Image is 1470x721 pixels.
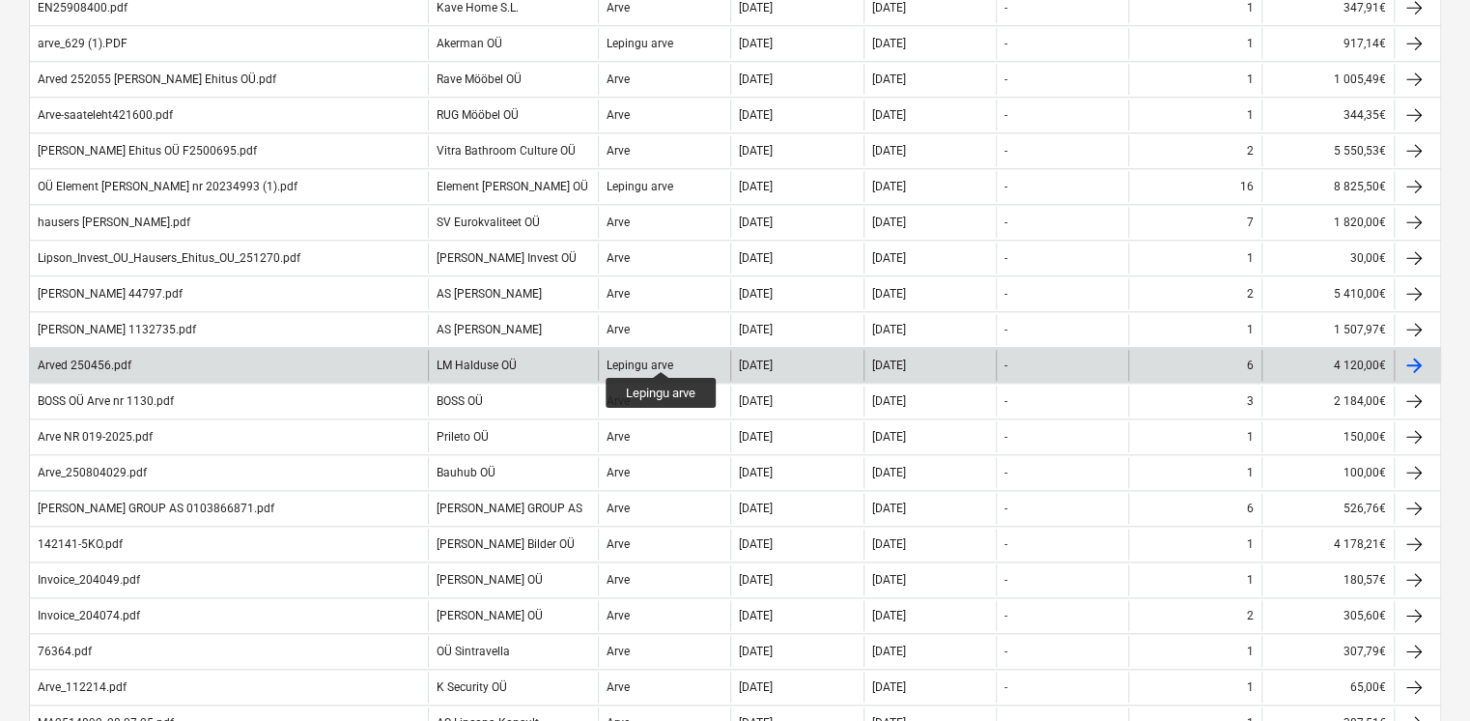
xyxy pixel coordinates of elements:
div: Arve [607,680,630,694]
div: [DATE] [872,359,906,372]
div: 1 005,49€ [1261,64,1394,95]
div: OÜ Element [PERSON_NAME] nr 20234993 (1).pdf [38,180,297,193]
div: Arve_112214.pdf [38,680,127,694]
div: [PERSON_NAME] 1132735.pdf [38,323,196,336]
div: 1 [1247,72,1254,86]
div: [DATE] [872,680,906,694]
div: - [1004,680,1007,694]
div: 142141-5KO.pdf [38,537,123,551]
div: 150,00€ [1261,421,1394,452]
div: [DATE] [739,680,773,694]
div: Akerman OÜ [437,37,502,50]
div: LM Halduse OÜ [437,359,517,372]
div: Bauhub OÜ [437,466,495,479]
div: [PERSON_NAME] 44797.pdf [38,287,183,301]
div: 1 [1247,37,1254,50]
div: - [1004,430,1007,444]
div: Element [PERSON_NAME] OÜ [437,180,588,193]
div: [DATE] [872,502,906,515]
div: Arved 250456.pdf [38,359,131,372]
div: [DATE] [739,466,773,479]
div: - [1004,537,1007,551]
div: [PERSON_NAME] Ehitus OÜ F2500695.pdf [38,144,257,158]
div: [DATE] [739,537,773,551]
div: [DATE] [872,609,906,622]
div: Arve NR 019-2025.pdf [38,430,153,444]
div: Arve_250804029.pdf [38,466,147,479]
div: Vitra Bathroom Culture OÜ [437,144,576,158]
div: [DATE] [872,394,906,408]
div: [DATE] [872,430,906,444]
div: [DATE] [739,1,773,14]
div: - [1004,502,1007,515]
div: Arve [607,502,630,515]
div: [DATE] [872,72,906,86]
div: 6 [1247,502,1254,515]
div: 100,00€ [1261,457,1394,488]
div: AS [PERSON_NAME] [437,323,542,336]
div: 6 [1247,359,1254,372]
div: - [1004,72,1007,86]
div: - [1004,251,1007,265]
div: [DATE] [872,180,906,193]
div: [DATE] [739,216,773,229]
div: [PERSON_NAME] GROUP AS 0103866871.pdf [38,502,274,515]
div: - [1004,359,1007,372]
div: [DATE] [739,430,773,444]
div: [PERSON_NAME] OÜ [437,609,543,622]
div: Arve [607,144,630,158]
div: Arve [607,1,630,14]
div: Lepingu arve [607,180,673,193]
div: [DATE] [739,251,773,265]
div: Arve [607,573,630,587]
div: [DATE] [739,144,773,158]
div: EN25908400.pdf [38,1,127,14]
div: 1 [1247,430,1254,444]
div: 1 [1247,323,1254,336]
div: [DATE] [739,645,773,658]
div: [DATE] [872,37,906,50]
div: 76364.pdf [38,645,92,658]
div: Prileto OÜ [437,430,489,444]
div: OÜ Sintravella [437,645,510,658]
div: Invoice_204049.pdf [38,573,140,587]
div: 1 [1247,573,1254,587]
div: 307,79€ [1261,636,1394,667]
div: 2 [1247,144,1254,158]
div: 30,00€ [1261,243,1394,274]
div: 5 550,53€ [1261,135,1394,166]
div: [DATE] [739,394,773,408]
div: - [1004,394,1007,408]
div: Lepingu arve [607,359,673,372]
div: 917,14€ [1261,28,1394,59]
div: [DATE] [739,609,773,622]
div: RUG Mööbel OÜ [437,108,519,122]
div: Arve [607,537,630,551]
div: 526,76€ [1261,493,1394,524]
div: [PERSON_NAME] Bilder OÜ [437,537,575,551]
div: 1 820,00€ [1261,207,1394,238]
div: [DATE] [872,108,906,122]
div: - [1004,323,1007,336]
div: hausers [PERSON_NAME].pdf [38,216,190,229]
div: 4 120,00€ [1261,350,1394,381]
div: 1 507,97€ [1261,314,1394,345]
div: K Security OÜ [437,680,507,694]
div: Arved 252055 [PERSON_NAME] Ehitus OÜ.pdf [38,72,276,86]
div: - [1004,645,1007,658]
div: 2 184,00€ [1261,386,1394,417]
div: BOSS OÜ Arve nr 1130.pdf [38,394,174,408]
div: 344,35€ [1261,100,1394,130]
div: [DATE] [872,216,906,229]
div: [DATE] [739,72,773,86]
div: - [1004,180,1007,193]
div: - [1004,216,1007,229]
div: [DATE] [872,1,906,14]
div: 65,00€ [1261,672,1394,703]
div: 7 [1247,216,1254,229]
div: Arve [607,72,630,86]
div: [DATE] [739,37,773,50]
div: Arve [607,323,630,336]
div: Lepingu arve [607,37,673,50]
div: Arve [607,466,630,479]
